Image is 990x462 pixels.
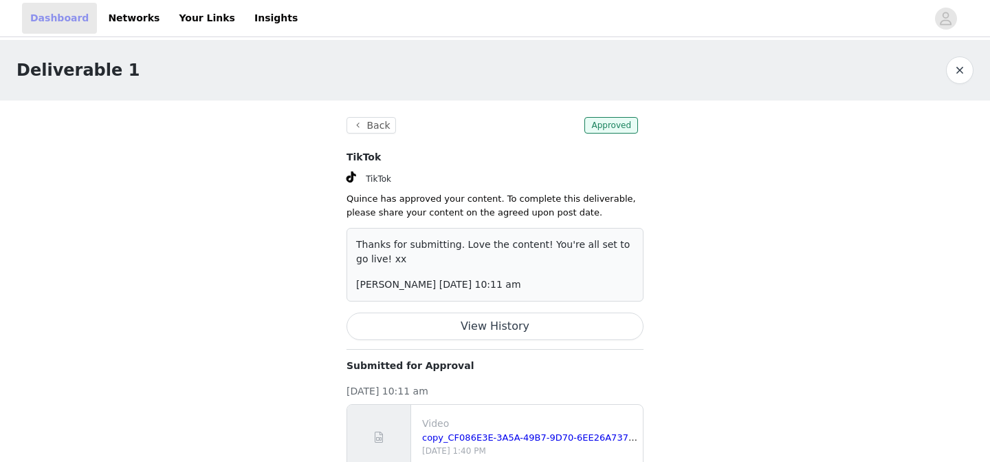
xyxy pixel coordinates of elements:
[346,117,396,134] button: Back
[356,277,634,292] p: [PERSON_NAME] [DATE] 10:11 am
[22,3,97,34] a: Dashboard
[246,3,306,34] a: Insights
[346,359,643,373] p: Submitted for Approval
[422,417,637,431] p: Video
[346,150,643,165] h4: TikTok
[584,117,638,134] span: Approved
[422,445,637,457] p: [DATE] 1:40 PM
[100,3,168,34] a: Networks
[366,174,391,184] span: TikTok
[422,432,670,443] a: copy_CF086E3E-3A5A-49B7-9D70-6EE26A737A81.MOV
[346,384,643,399] p: [DATE] 10:11 am
[346,313,643,340] button: View History
[170,3,243,34] a: Your Links
[16,58,140,83] h1: Deliverable 1
[939,8,952,30] div: avatar
[356,238,634,266] p: Thanks for submitting. Love the content! You're all set to go live! xx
